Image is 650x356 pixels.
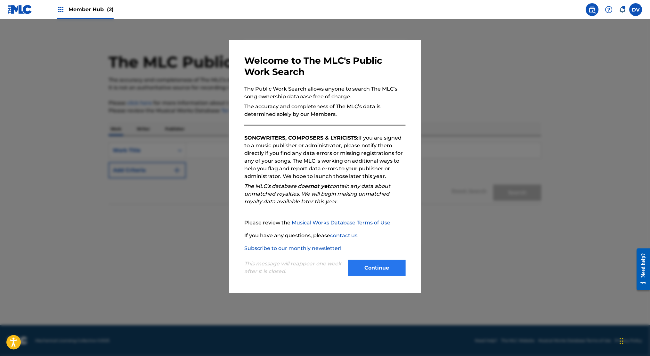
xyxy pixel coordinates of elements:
p: The accuracy and completeness of The MLC’s data is determined solely by our Members. [244,103,406,118]
p: If you have any questions, please . [244,232,406,239]
img: MLC Logo [8,5,32,14]
div: Help [603,3,615,16]
em: The MLC’s database does contain any data about unmatched royalties. We will begin making unmatche... [244,183,391,205]
div: Notifications [619,6,626,13]
img: help [605,6,613,13]
strong: not yet [310,183,329,189]
a: contact us [330,232,358,239]
iframe: Chat Widget [618,325,650,356]
a: Public Search [586,3,599,16]
p: Please review the [244,219,406,227]
p: If you are signed to a music publisher or administrator, please notify them directly if you find ... [244,134,406,180]
div: Drag [620,332,624,351]
h3: Welcome to The MLC's Public Work Search [244,55,406,77]
span: Member Hub [69,6,114,13]
p: This message will reappear one week after it is closed. [244,260,344,275]
a: Musical Works Database Terms of Use [292,220,391,226]
button: Continue [348,260,406,276]
div: User Menu [630,3,642,16]
strong: SONGWRITERS, COMPOSERS & LYRICISTS: [244,135,359,141]
p: The Public Work Search allows anyone to search The MLC’s song ownership database free of charge. [244,85,406,101]
a: Subscribe to our monthly newsletter! [244,245,341,251]
img: Top Rightsholders [57,6,65,13]
span: (2) [107,6,114,12]
img: search [589,6,596,13]
iframe: Resource Center [632,243,650,295]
